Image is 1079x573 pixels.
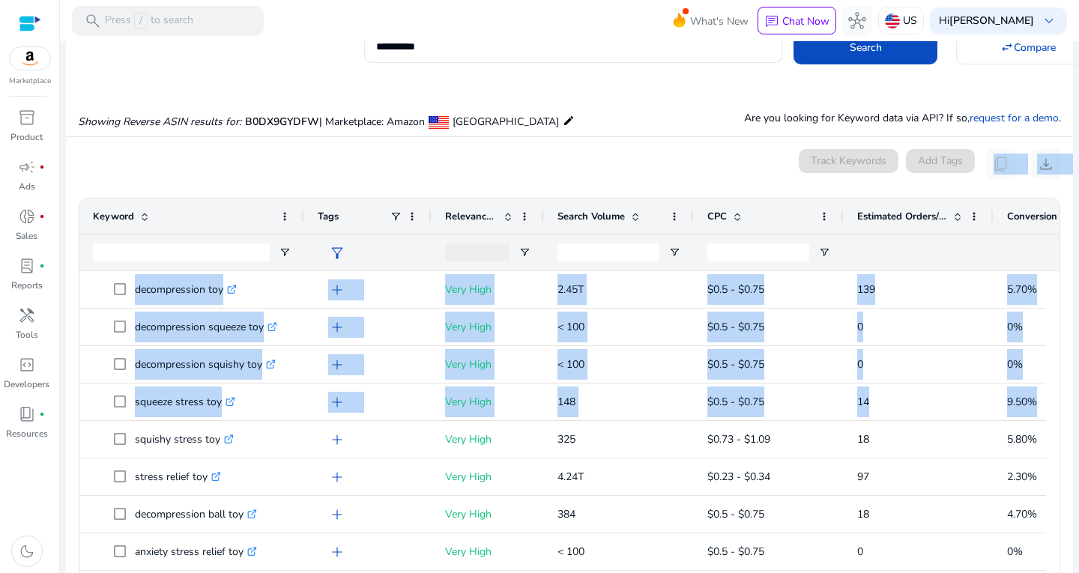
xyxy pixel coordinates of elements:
span: add [328,393,346,411]
span: code_blocks [18,356,36,374]
span: chat [764,14,779,29]
span: Keyword [93,210,134,223]
p: Very High [445,274,531,305]
mat-icon: edit [563,112,575,130]
span: 5.80% [1007,432,1037,446]
span: lab_profile [18,257,36,275]
p: Developers [4,378,49,391]
p: Reports [11,279,43,292]
span: fiber_manual_record [39,263,45,269]
span: 384 [557,507,575,521]
span: fiber_manual_record [39,411,45,417]
span: $0.5 - $0.75 [707,507,764,521]
span: Relevance Score [445,210,498,223]
input: Keyword Filter Input [93,243,270,261]
p: Very High [445,536,531,567]
span: What's New [690,8,749,34]
span: $0.73 - $1.09 [707,432,770,446]
span: 0% [1007,357,1023,372]
p: Product [10,130,43,144]
span: donut_small [18,207,36,225]
p: Chat Now [782,14,829,28]
span: $0.5 - $0.75 [707,357,764,372]
span: $0.5 - $0.75 [707,282,764,297]
span: < 100 [557,320,584,334]
span: add [328,318,346,336]
button: Open Filter Menu [668,246,680,258]
p: decompression squishy toy [135,349,276,380]
p: Very High [445,386,531,417]
span: 97 [857,470,869,484]
span: Compare [1014,40,1056,55]
span: 18 [857,507,869,521]
p: Very High [445,461,531,492]
img: us.svg [885,13,900,28]
span: 325 [557,432,575,446]
p: Sales [16,229,37,243]
span: Estimated Orders/Month [857,210,947,223]
span: dark_mode [18,542,36,560]
span: $0.5 - $0.75 [707,320,764,334]
a: request for a demo [970,111,1059,125]
p: Tools [16,328,38,342]
span: add [328,431,346,449]
span: filter_alt [328,244,346,262]
p: squeeze stress toy [135,386,235,417]
span: 4.24T [557,470,584,484]
span: book_4 [18,405,36,423]
p: US [903,7,917,34]
span: 2.45T [557,282,584,297]
span: 0% [1007,320,1023,334]
span: fiber_manual_record [39,164,45,170]
p: Hi [939,16,1034,26]
span: $0.5 - $0.75 [707,545,764,559]
p: decompression ball toy [135,499,257,530]
span: Tags [318,210,339,223]
span: B0DX9GYDFW [245,115,319,129]
p: Marketplace [9,76,51,87]
p: Very High [445,424,531,455]
span: Search [850,40,882,55]
button: download [1031,149,1061,179]
span: / [134,13,148,29]
p: squishy stress toy [135,424,234,455]
input: CPC Filter Input [707,243,809,261]
span: $0.5 - $0.75 [707,395,764,409]
p: decompression toy [135,274,237,305]
p: Very High [445,499,531,530]
b: [PERSON_NAME] [949,13,1034,28]
span: 148 [557,395,575,409]
span: download [1037,155,1055,173]
span: add [328,356,346,374]
p: Very High [445,312,531,342]
img: amazon.svg [10,47,50,70]
span: < 100 [557,545,584,559]
span: handyman [18,306,36,324]
span: < 100 [557,357,584,372]
span: campaign [18,158,36,176]
p: Resources [6,427,48,440]
mat-icon: swap_horiz [1000,40,1014,54]
span: 0% [1007,545,1023,559]
span: 18 [857,432,869,446]
button: hub [842,6,872,36]
span: Search Volume [557,210,625,223]
span: 0 [857,545,863,559]
p: Press to search [105,13,193,29]
span: add [328,281,346,299]
button: Search [794,30,937,64]
span: | Marketplace: Amazon [319,115,425,129]
span: 14 [857,395,869,409]
span: 0 [857,357,863,372]
span: $0.23 - $0.34 [707,470,770,484]
p: stress relief toy [135,461,221,492]
span: 4.70% [1007,507,1037,521]
span: add [328,468,346,486]
input: Search Volume Filter Input [557,243,659,261]
span: keyboard_arrow_down [1040,12,1058,30]
p: Ads [19,180,35,193]
span: CPC [707,210,727,223]
button: chatChat Now [758,7,836,35]
span: hub [848,12,866,30]
span: [GEOGRAPHIC_DATA] [453,115,559,129]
